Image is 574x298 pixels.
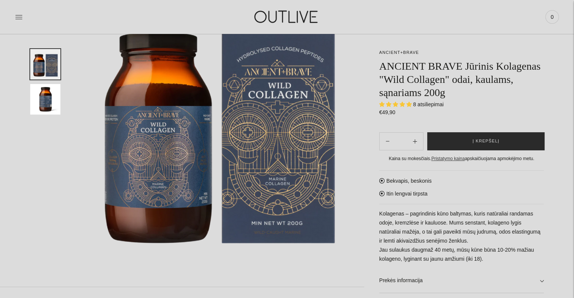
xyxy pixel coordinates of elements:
a: Prekės informacija [379,269,544,293]
button: Į krepšelį [427,132,545,150]
a: ANCIENT+BRAVE [379,50,419,55]
span: 4.88 stars [379,101,413,107]
span: €49,90 [379,109,395,115]
button: Translation missing: en.general.accessibility.image_thumbail [30,84,60,115]
button: Translation missing: en.general.accessibility.image_thumbail [30,49,60,79]
button: Add product quantity [380,132,395,150]
a: 0 [545,9,559,25]
h1: ANCIENT BRAVE Jūrinis Kolagenas "Wild Collagen" odai, kaulams, sąnariams 200g [379,60,544,99]
img: OUTLIVE [240,4,334,30]
p: Kolagenas – pagrindinis kūno baltymas, kuris natūraliai randamas odoje, kremzlėse ir kauluose. Mu... [379,209,544,264]
a: Pristatymo kaina [431,156,465,161]
span: 0 [547,12,557,22]
input: Product quantity [395,136,407,147]
button: Subtract product quantity [407,132,423,150]
img: Ancient+Brave Wild Collagen [30,49,60,79]
div: Kaina su mokesčiais. apskaičiuojama apmokėjimo metu. [379,155,544,163]
span: 8 atsiliepimai [413,101,444,107]
span: Į krepšelį [472,138,499,145]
